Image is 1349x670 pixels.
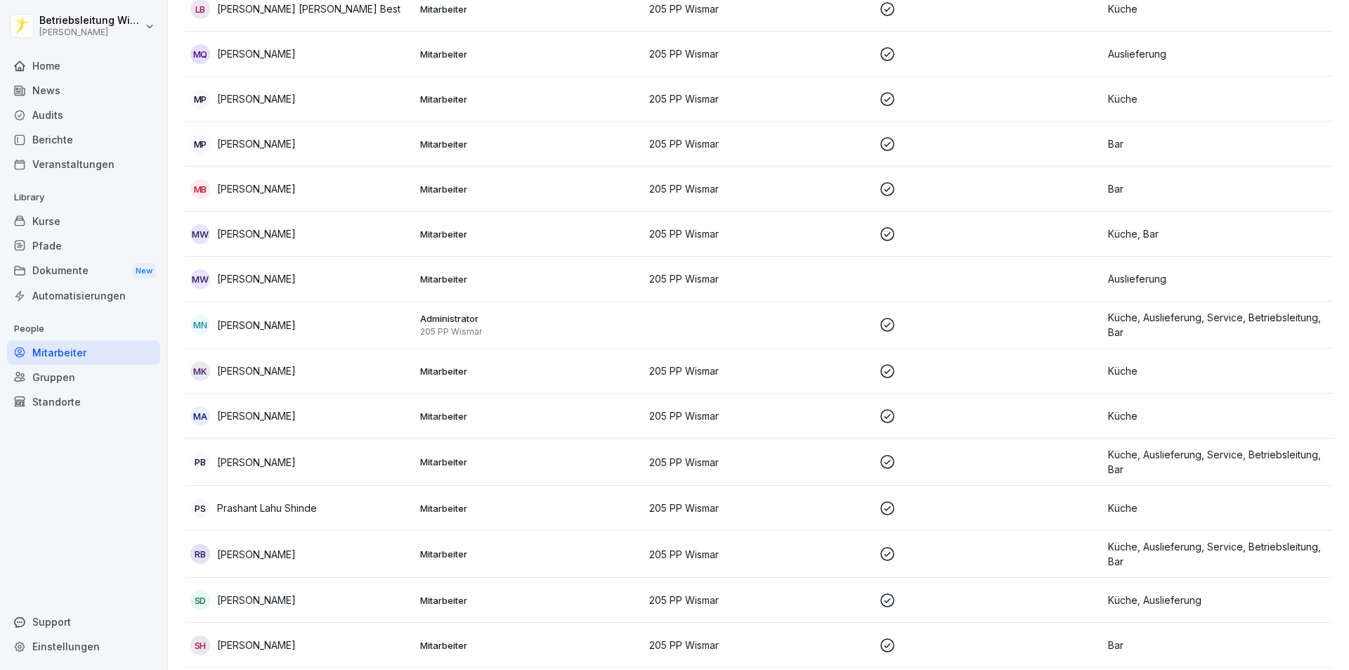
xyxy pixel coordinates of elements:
p: 205 PP Wismar [649,181,868,196]
div: Dokumente [7,258,160,284]
a: Kurse [7,209,160,233]
p: Betriebsleitung Wismar [39,15,142,27]
p: Küche [1108,408,1327,423]
p: Mitarbeiter [420,3,639,15]
p: 205 PP Wismar [649,271,868,286]
p: Mitarbeiter [420,365,639,378]
p: Küche [1108,363,1327,378]
p: Küche, Auslieferung [1108,593,1327,607]
p: 205 PP Wismar [649,136,868,151]
div: MA [190,406,210,426]
p: 205 PP Wismar [649,501,868,515]
p: 205 PP Wismar [649,455,868,470]
a: Gruppen [7,365,160,389]
a: Standorte [7,389,160,414]
div: MB [190,179,210,199]
div: SH [190,636,210,655]
p: 205 PP Wismar [420,326,639,337]
p: 205 PP Wismar [649,408,868,423]
p: Mitarbeiter [420,48,639,60]
div: MP [190,134,210,154]
div: MW [190,269,210,289]
div: New [132,263,156,279]
p: Mitarbeiter [420,410,639,423]
p: 205 PP Wismar [649,1,868,16]
a: Mitarbeiter [7,340,160,365]
p: [PERSON_NAME] [217,593,296,607]
p: Küche, Bar [1108,226,1327,241]
p: [PERSON_NAME] [217,455,296,470]
p: Administrator [420,312,639,325]
p: Mitarbeiter [420,138,639,150]
p: [PERSON_NAME] [217,136,296,151]
p: [PERSON_NAME] [217,318,296,333]
p: [PERSON_NAME] [217,46,296,61]
div: MN [190,315,210,335]
p: 205 PP Wismar [649,226,868,241]
p: [PERSON_NAME] [217,181,296,196]
p: 205 PP Wismar [649,363,868,378]
p: [PERSON_NAME] [217,547,296,562]
p: Bar [1108,136,1327,151]
p: Bar [1108,181,1327,196]
p: People [7,318,160,340]
p: Mitarbeiter [420,228,639,240]
div: RB [190,544,210,564]
div: MP [190,89,210,109]
a: Home [7,53,160,78]
div: PS [190,498,210,518]
p: [PERSON_NAME] [217,363,296,378]
p: Küche, Auslieferung, Service, Betriebsleitung, Bar [1108,310,1327,340]
p: [PERSON_NAME] [217,408,296,423]
p: Auslieferung [1108,46,1327,61]
p: [PERSON_NAME] [PERSON_NAME] Best [217,1,400,16]
p: [PERSON_NAME] [39,27,142,37]
p: Mitarbeiter [420,93,639,105]
div: Support [7,610,160,634]
a: DokumenteNew [7,258,160,284]
a: Automatisierungen [7,283,160,308]
a: Audits [7,103,160,127]
p: Mitarbeiter [420,273,639,285]
p: 205 PP Wismar [649,46,868,61]
a: News [7,78,160,103]
p: Mitarbeiter [420,456,639,468]
p: Küche [1108,1,1327,16]
p: Mitarbeiter [420,639,639,652]
p: [PERSON_NAME] [217,271,296,286]
a: Berichte [7,127,160,152]
p: Küche [1108,501,1327,515]
p: [PERSON_NAME] [217,91,296,106]
p: Mitarbeiter [420,183,639,195]
div: SD [190,591,210,610]
p: Mitarbeiter [420,502,639,515]
p: Bar [1108,638,1327,652]
div: PB [190,452,210,472]
p: Prashant Lahu Shinde [217,501,317,515]
div: MQ [190,44,210,64]
p: 205 PP Wismar [649,91,868,106]
a: Veranstaltungen [7,152,160,176]
p: 205 PP Wismar [649,638,868,652]
a: Einstellungen [7,634,160,659]
p: 205 PP Wismar [649,593,868,607]
p: [PERSON_NAME] [217,638,296,652]
div: MW [190,224,210,244]
p: Auslieferung [1108,271,1327,286]
a: Pfade [7,233,160,258]
div: MK [190,361,210,381]
p: Küche [1108,91,1327,106]
p: Library [7,186,160,209]
p: 205 PP Wismar [649,547,868,562]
